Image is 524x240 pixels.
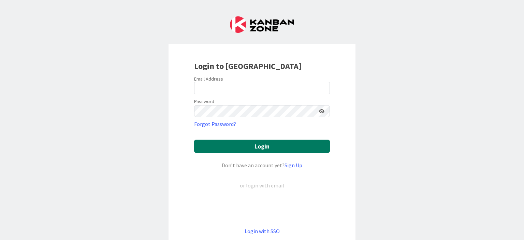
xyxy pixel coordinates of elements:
div: or login with email [238,181,286,189]
button: Login [194,140,330,153]
a: Login with SSO [245,228,280,235]
div: Don’t have an account yet? [194,161,330,169]
b: Login to [GEOGRAPHIC_DATA] [194,61,302,71]
iframe: Sign in with Google Button [191,201,333,216]
a: Sign Up [285,162,302,169]
label: Password [194,98,214,105]
img: Kanban Zone [230,16,294,33]
label: Email Address [194,76,223,82]
a: Forgot Password? [194,120,236,128]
